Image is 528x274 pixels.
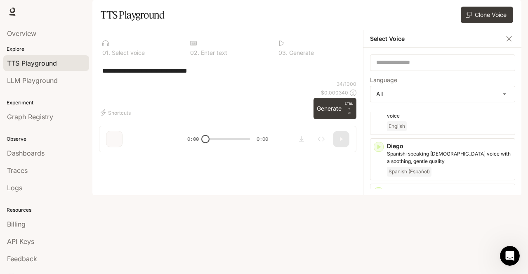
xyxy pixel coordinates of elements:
p: $ 0.000340 [321,89,348,96]
button: Clone Voice [461,7,513,23]
p: ⏎ [345,101,353,116]
p: 0 1 . [102,50,110,56]
span: English [387,121,407,131]
div: All [370,86,515,102]
span: Spanish (Español) [387,167,431,177]
p: Generate [288,50,314,56]
iframe: Intercom live chat [500,246,520,266]
p: 0 3 . [278,50,288,56]
p: Diego [387,142,511,150]
p: Enter text [199,50,227,56]
p: Select voice [110,50,145,56]
p: Language [370,77,397,83]
h1: TTS Playground [101,7,165,23]
button: Shortcuts [99,106,134,119]
button: GenerateCTRL +⏎ [313,98,356,119]
p: Spanish-speaking male voice with a soothing, gentle quality [387,150,511,165]
p: Dmitry [387,187,511,196]
p: 0 2 . [190,50,199,56]
p: Middle-aged man with a smooth, calm and friendly voice [387,105,511,120]
p: CTRL + [345,101,353,111]
p: 34 / 1000 [337,80,356,87]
